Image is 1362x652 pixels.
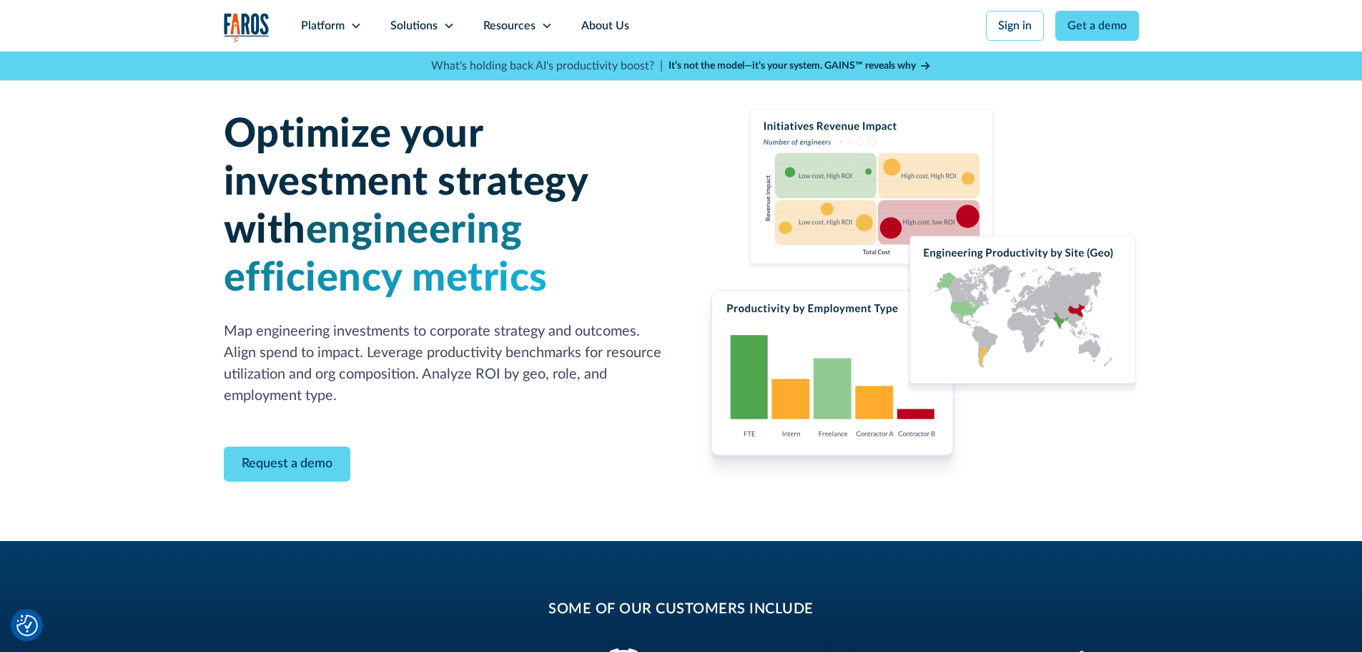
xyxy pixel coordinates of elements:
[390,17,438,34] div: Solutions
[301,17,345,34] div: Platform
[431,57,663,74] p: What's holding back AI's productivity boost? |
[483,17,536,34] div: Resources
[224,111,664,303] h1: Optimize your investment strategy with
[986,11,1044,41] a: Sign in
[224,210,548,298] span: engineering efficiency metrics
[1055,11,1139,41] a: Get a demo
[224,13,270,42] a: home
[668,59,932,74] a: It’s not the model—it’s your system. GAINS™ reveals why
[224,321,664,407] p: Map engineering investments to corporate strategy and outcomes. Align spend to impact. Leverage p...
[699,109,1139,484] img: Charts displaying initiatives revenue impact, productivity by employment type and engineering pro...
[16,615,38,636] button: Cookie Settings
[224,13,270,42] img: Logo of the analytics and reporting company Faros.
[338,598,1025,620] h2: some of our customers include
[224,447,350,482] a: Contact Modal
[16,615,38,636] img: Revisit consent button
[668,61,916,71] strong: It’s not the model—it’s your system. GAINS™ reveals why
